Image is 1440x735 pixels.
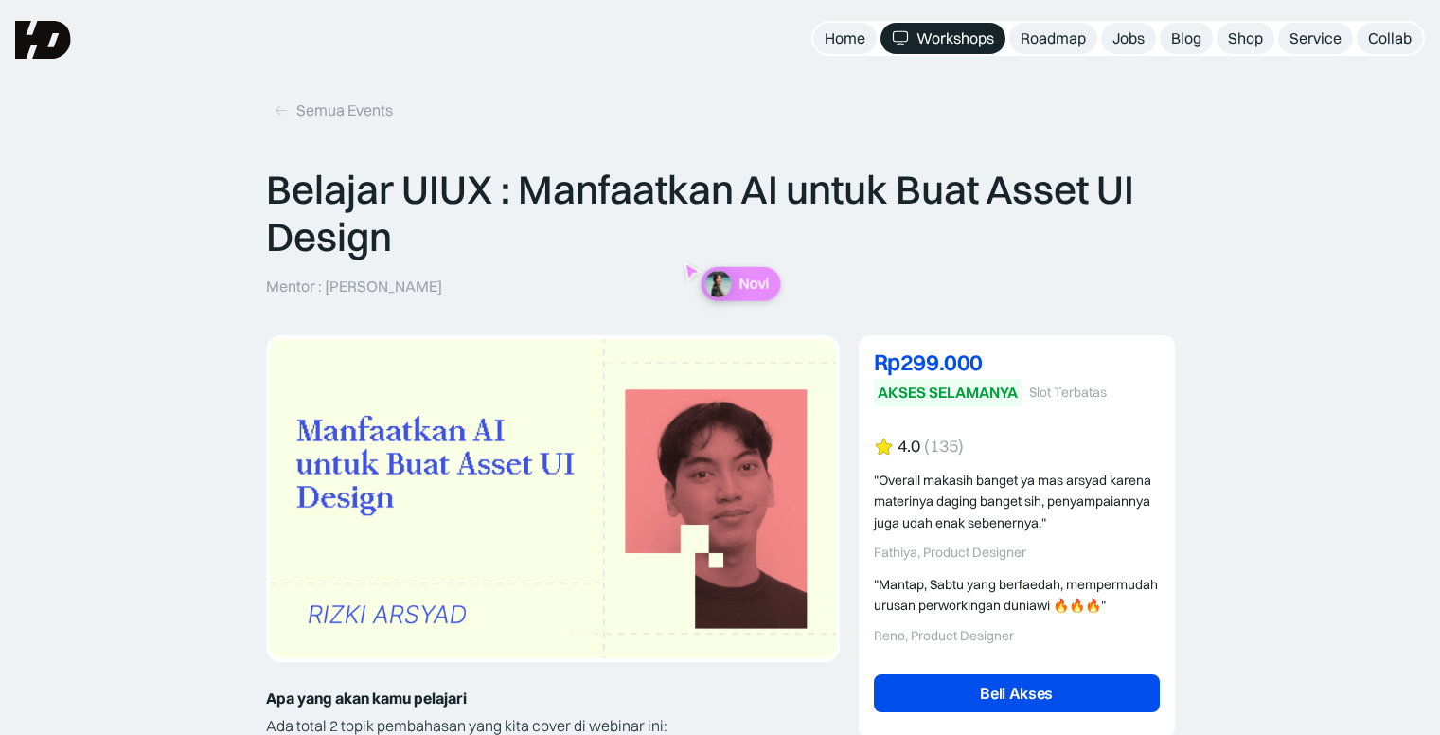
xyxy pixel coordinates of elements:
[813,23,877,54] a: Home
[874,470,1160,533] div: "Overall makasih banget ya mas arsyad karena materinya daging banget sih, penyampaiannya juga uda...
[1368,28,1412,48] div: Collab
[1217,23,1274,54] a: Shop
[1160,23,1213,54] a: Blog
[266,95,400,126] a: Semua Events
[1228,28,1263,48] div: Shop
[825,28,865,48] div: Home
[874,628,1160,644] div: Reno, Product Designer
[878,383,1018,403] div: AKSES SELAMANYA
[1021,28,1086,48] div: Roadmap
[924,437,964,457] div: (135)
[266,689,467,708] strong: Apa yang akan kamu pelajari
[1101,23,1156,54] a: Jobs
[296,100,393,120] div: Semua Events
[738,275,769,293] p: Novi
[898,437,920,457] div: 4.0
[266,277,442,296] p: Mentor : [PERSON_NAME]
[1278,23,1353,54] a: Service
[874,350,1160,373] div: Rp299.000
[916,28,994,48] div: Workshops
[880,23,1005,54] a: Workshops
[874,574,1160,617] div: "Mantap, Sabtu yang berfaedah, mempermudah urusan perworkingan duniawi 🔥🔥🔥"
[1009,23,1097,54] a: Roadmap
[1112,28,1145,48] div: Jobs
[266,166,1175,261] p: Belajar UIUX : Manfaatkan AI untuk Buat Asset UI Design
[1171,28,1201,48] div: Blog
[1289,28,1342,48] div: Service
[1357,23,1423,54] a: Collab
[1029,385,1107,401] div: Slot Terbatas
[874,674,1160,712] a: Beli Akses
[874,545,1160,561] div: Fathiya, Product Designer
